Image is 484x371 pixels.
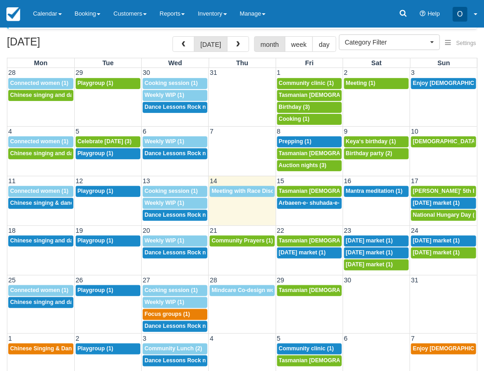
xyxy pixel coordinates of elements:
[75,276,84,284] span: 26
[410,128,419,135] span: 10
[410,177,419,185] span: 17
[343,335,349,342] span: 6
[209,227,218,234] span: 21
[145,92,184,98] span: Weekly WIP (1)
[276,227,285,234] span: 22
[8,78,73,89] a: Connected women (1)
[78,80,113,86] span: Playgroup (1)
[276,335,282,342] span: 5
[413,212,479,218] span: National Hungary Day (1)
[279,104,310,110] span: Birthday (3)
[343,128,349,135] span: 9
[277,355,342,366] a: Tasmanian [DEMOGRAPHIC_DATA] Association -Weekly Praying (1)
[277,285,342,296] a: Tasmanian [DEMOGRAPHIC_DATA] Association -Weekly Praying (1)
[143,297,207,308] a: Weekly WIP (1)
[75,335,80,342] span: 2
[344,236,409,247] a: [DATE] market (1)
[76,236,140,247] a: Playgroup (1)
[143,210,207,221] a: Dance Lessons Rock n Roll (1)
[339,34,440,50] button: Category Filter
[10,80,68,86] span: Connected women (1)
[211,237,273,244] span: Community Prayers (1)
[279,138,312,145] span: Prepping (1)
[209,276,218,284] span: 28
[8,236,73,247] a: Chinese singing and dancing (1)
[277,343,342,354] a: Community clinic (1)
[143,321,207,332] a: Dance Lessons Rock n Roll (1)
[411,247,476,259] a: [DATE] market (1)
[344,136,409,147] a: Keya‘s birthday (1)
[142,177,151,185] span: 13
[277,160,342,171] a: Auction nights (3)
[344,148,409,159] a: Birthday party (2)
[143,285,207,296] a: Cooking session (1)
[343,69,349,76] span: 2
[410,227,419,234] span: 24
[279,80,334,86] span: Community clinic (1)
[420,11,426,17] i: Help
[411,198,476,209] a: [DATE] market (1)
[145,287,198,293] span: Cooking session (1)
[277,247,342,259] a: [DATE] market (1)
[411,186,476,197] a: [PERSON_NAME]' 5th Birthday! (2)
[413,200,460,206] span: [DATE] market (1)
[76,148,140,159] a: Playgroup (1)
[453,7,467,22] div: O
[145,237,184,244] span: Weekly WIP (1)
[7,335,13,342] span: 1
[10,287,68,293] span: Connected women (1)
[346,150,392,157] span: Birthday party (2)
[78,237,113,244] span: Playgroup (1)
[372,59,382,67] span: Sat
[344,259,409,270] a: [DATE] market (1)
[10,188,68,194] span: Connected women (1)
[410,276,419,284] span: 31
[34,59,48,67] span: Mon
[276,177,285,185] span: 15
[102,59,114,67] span: Tue
[413,237,460,244] span: [DATE] market (1)
[279,357,460,364] span: Tasmanian [DEMOGRAPHIC_DATA] Association -Weekly Praying (1)
[277,136,342,147] a: Prepping (1)
[277,102,342,113] a: Birthday (3)
[143,148,207,159] a: Dance Lessons Rock n Roll (1)
[7,276,17,284] span: 25
[142,227,151,234] span: 20
[75,227,84,234] span: 19
[143,186,207,197] a: Cooking session (1)
[143,236,207,247] a: Weekly WIP (1)
[142,335,147,342] span: 3
[346,80,376,86] span: Meeting (1)
[78,138,132,145] span: Celebrate [DATE] (3)
[8,90,73,101] a: Chinese singing and dancing (1)
[236,59,248,67] span: Thu
[7,128,13,135] span: 4
[343,276,352,284] span: 30
[10,92,96,98] span: Chinese singing and dancing (1)
[142,69,151,76] span: 30
[75,69,84,76] span: 29
[78,188,113,194] span: Playgroup (1)
[143,198,207,209] a: Weekly WIP (1)
[279,287,460,293] span: Tasmanian [DEMOGRAPHIC_DATA] Association -Weekly Praying (1)
[10,200,90,206] span: Chinese singing & dancing (1)
[346,138,396,145] span: Keya‘s birthday (1)
[428,10,440,17] span: Help
[411,136,476,147] a: [DEMOGRAPHIC_DATA] [DEMOGRAPHIC_DATA] [GEOGRAPHIC_DATA] (1)
[346,261,393,268] span: [DATE] market (1)
[279,237,460,244] span: Tasmanian [DEMOGRAPHIC_DATA] Association -Weekly Praying (1)
[145,138,184,145] span: Weekly WIP (1)
[209,335,214,342] span: 4
[279,188,460,194] span: Tasmanian [DEMOGRAPHIC_DATA] Association -Weekly Praying (1)
[411,78,476,89] a: Enjoy [DEMOGRAPHIC_DATA] service (3)
[78,150,113,157] span: Playgroup (1)
[76,285,140,296] a: Playgroup (1)
[440,37,482,50] button: Settings
[411,210,476,221] a: National Hungary Day (1)
[276,128,282,135] span: 8
[276,69,282,76] span: 1
[76,186,140,197] a: Playgroup (1)
[346,249,393,256] span: [DATE] market (1)
[143,309,207,320] a: Focus groups (1)
[285,36,313,52] button: week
